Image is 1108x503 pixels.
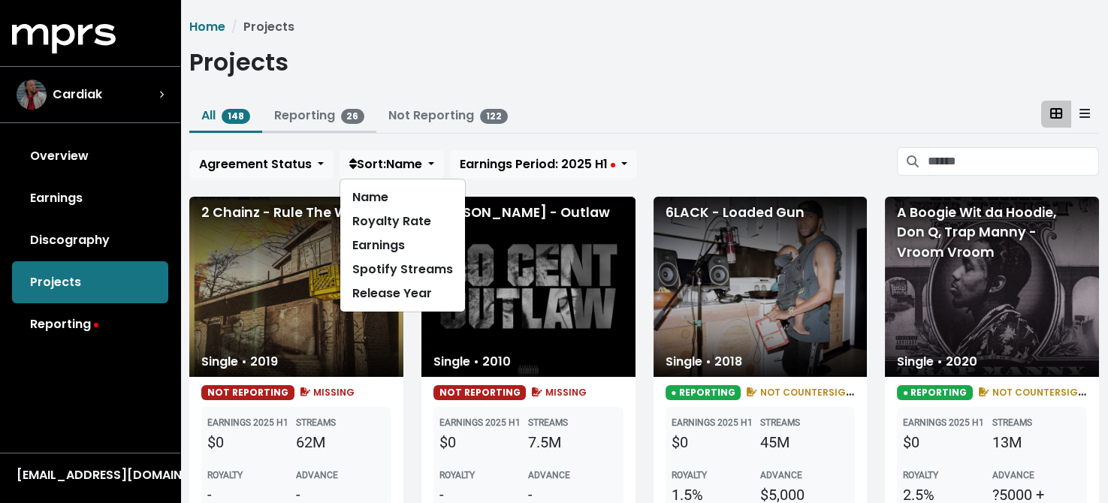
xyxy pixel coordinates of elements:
a: Reporting26 [274,107,365,124]
a: Name [340,185,465,209]
b: ROYALTY [207,470,243,480]
button: Agreement Status [189,150,334,179]
span: Cardiak [53,86,102,104]
span: NOT COUNTERSIGNED [976,386,1097,399]
a: Discography [12,219,168,261]
a: Overview [12,135,168,177]
nav: breadcrumb [189,18,1099,36]
span: ● REPORTING [897,385,973,400]
div: $0 [439,431,528,453]
a: Earnings [12,177,168,219]
a: Royalty Rate [340,209,465,233]
a: Reporting [12,303,168,345]
div: $0 [207,431,296,453]
a: Release Year [340,282,465,306]
button: [EMAIL_ADDRESS][DOMAIN_NAME] [12,465,168,485]
div: Single • 2019 [189,347,290,377]
a: Not Reporting122 [388,107,508,124]
svg: Card View [1050,107,1062,119]
b: STREAMS [296,417,336,428]
a: All148 [201,107,250,124]
a: mprs logo [12,29,116,47]
span: 148 [222,109,250,124]
button: Sort:Name [340,150,444,179]
span: ● REPORTING [666,385,741,400]
div: Single • 2018 [654,347,754,377]
div: Single • 2010 [421,347,523,377]
b: EARNINGS 2025 H1 [903,417,984,428]
div: A Boogie Wit da Hoodie, Don Q, Trap Manny - Vroom Vroom [885,197,1099,377]
img: The selected account / producer [17,80,47,110]
div: $0 [672,431,760,453]
a: Earnings [340,233,465,258]
div: 13M [992,431,1081,453]
span: 122 [480,109,508,124]
b: STREAMS [992,417,1032,428]
b: ROYALTY [672,470,707,480]
b: ADVANCE [296,470,338,480]
input: Search projects [928,147,1099,176]
div: 45M [760,431,849,453]
a: Home [189,18,225,35]
div: $0 [903,431,992,453]
b: STREAMS [760,417,800,428]
b: ADVANCE [992,470,1034,480]
span: NOT REPORTING [433,385,527,400]
svg: Table View [1079,107,1090,119]
b: ROYALTY [903,470,938,480]
span: Agreement Status [199,155,312,173]
b: EARNINGS 2025 H1 [439,417,521,428]
span: 26 [341,109,365,124]
span: Earnings Period: 2025 H1 [460,155,615,173]
b: ADVANCE [760,470,802,480]
span: NOT COUNTERSIGNED [744,386,865,399]
div: 2 Chainz - Rule The World [189,197,403,377]
span: MISSING [529,386,587,399]
b: STREAMS [528,417,568,428]
a: Spotify Streams [340,258,465,282]
div: [PERSON_NAME] - Outlaw [421,197,636,377]
button: Earnings Period: 2025 H1 [450,150,637,179]
div: 7.5M [528,431,617,453]
div: Single • 2020 [885,347,989,377]
span: MISSING [297,386,355,399]
b: EARNINGS 2025 H1 [207,417,288,428]
span: Sort: Name [349,155,422,173]
li: Projects [225,18,294,36]
div: 62M [296,431,385,453]
span: NOT REPORTING [201,385,294,400]
b: ADVANCE [528,470,570,480]
h1: Projects [189,48,288,77]
b: ROYALTY [439,470,475,480]
div: 6LACK - Loaded Gun [654,197,868,377]
b: EARNINGS 2025 H1 [672,417,753,428]
div: [EMAIL_ADDRESS][DOMAIN_NAME] [17,466,164,484]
